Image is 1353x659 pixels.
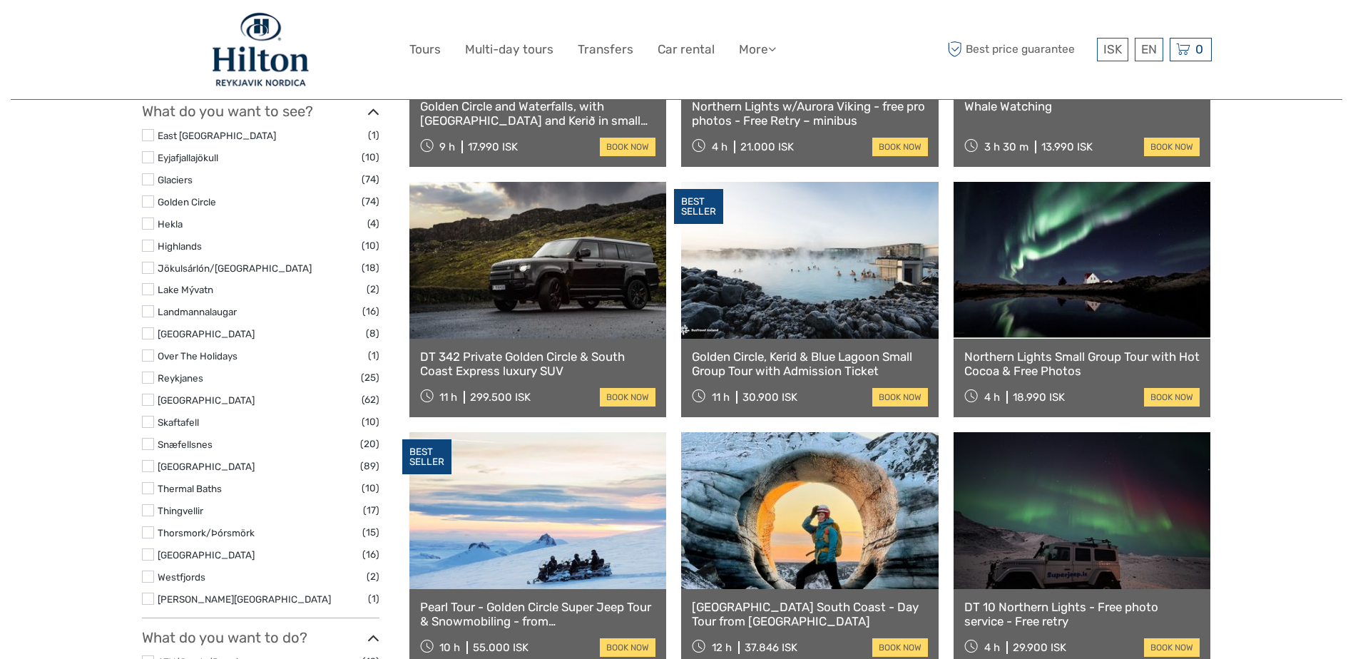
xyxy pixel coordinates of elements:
span: 4 h [712,141,727,153]
span: (10) [362,480,379,496]
div: 18.990 ISK [1013,391,1065,404]
div: 37.846 ISK [745,641,797,654]
div: 21.000 ISK [740,141,794,153]
span: (16) [362,546,379,563]
span: (2) [367,281,379,297]
a: book now [1144,388,1200,407]
a: DT 342 Private Golden Circle & South Coast Express luxury SUV [420,349,656,379]
a: Golden Circle and Waterfalls, with [GEOGRAPHIC_DATA] and Kerið in small group [420,99,656,128]
span: 3 h 30 m [984,141,1028,153]
span: 11 h [439,391,457,404]
img: 519-0c07e0f4-2ff7-4495-bd95-0c7731b35968_logo_big.jpg [211,11,310,88]
span: 4 h [984,391,1000,404]
div: EN [1135,38,1163,61]
h3: What do you want to do? [142,629,379,646]
span: (15) [362,524,379,541]
a: DT 10 Northern Lights - Free photo service - Free retry [964,600,1200,629]
span: (4) [367,215,379,232]
span: ISK [1103,42,1122,56]
button: Open LiveChat chat widget [164,22,181,39]
a: Skaftafell [158,417,199,428]
a: [GEOGRAPHIC_DATA] South Coast - Day Tour from [GEOGRAPHIC_DATA] [692,600,928,629]
a: Hekla [158,218,183,230]
a: [GEOGRAPHIC_DATA] [158,394,255,406]
a: Thingvellir [158,505,203,516]
span: (1) [368,127,379,143]
span: (89) [360,458,379,474]
span: (20) [360,436,379,452]
span: (25) [361,369,379,386]
a: Jökulsárlón/[GEOGRAPHIC_DATA] [158,262,312,274]
a: [GEOGRAPHIC_DATA] [158,328,255,339]
a: Reykjanes [158,372,203,384]
a: [GEOGRAPHIC_DATA] [158,461,255,472]
a: Golden Circle [158,196,216,208]
h3: What do you want to see? [142,103,379,120]
a: book now [872,138,928,156]
div: 30.900 ISK [742,391,797,404]
a: East [GEOGRAPHIC_DATA] [158,130,276,141]
span: 0 [1193,42,1205,56]
a: Westfjords [158,571,205,583]
span: 4 h [984,641,1000,654]
a: More [739,39,776,60]
a: Landmannalaugar [158,306,237,317]
a: Thorsmork/Þórsmörk [158,527,255,538]
a: Thermal Baths [158,483,222,494]
a: Northern Lights Small Group Tour with Hot Cocoa & Free Photos [964,349,1200,379]
span: 9 h [439,141,455,153]
div: 299.500 ISK [470,391,531,404]
a: Pearl Tour - Golden Circle Super Jeep Tour & Snowmobiling - from [GEOGRAPHIC_DATA] [420,600,656,629]
a: Snæfellsnes [158,439,213,450]
span: (74) [362,193,379,210]
span: (16) [362,303,379,320]
a: Eyjafjallajökull [158,152,218,163]
span: (62) [362,392,379,408]
span: 11 h [712,391,730,404]
div: 13.990 ISK [1041,141,1093,153]
a: Over The Holidays [158,350,238,362]
span: 10 h [439,641,460,654]
a: Car rental [658,39,715,60]
a: Whale Watching [964,99,1200,113]
span: 12 h [712,641,732,654]
span: (1) [368,591,379,607]
a: Lake Mývatn [158,284,213,295]
span: (74) [362,171,379,188]
div: 29.900 ISK [1013,641,1066,654]
span: (8) [366,325,379,342]
div: BEST SELLER [674,189,723,225]
a: book now [872,388,928,407]
a: Highlands [158,240,202,252]
span: (18) [362,260,379,276]
a: book now [600,138,655,156]
div: 17.990 ISK [468,141,518,153]
a: Golden Circle, Kerid & Blue Lagoon Small Group Tour with Admission Ticket [692,349,928,379]
a: Northern Lights w/Aurora Viking - free pro photos - Free Retry – minibus [692,99,928,128]
a: Multi-day tours [465,39,553,60]
a: book now [600,388,655,407]
a: Transfers [578,39,633,60]
p: We're away right now. Please check back later! [20,25,161,36]
a: [PERSON_NAME][GEOGRAPHIC_DATA] [158,593,331,605]
a: book now [1144,138,1200,156]
span: Best price guarantee [944,38,1093,61]
div: BEST SELLER [402,439,451,475]
a: book now [600,638,655,657]
span: (10) [362,237,379,254]
span: (1) [368,347,379,364]
a: Glaciers [158,174,193,185]
span: (10) [362,414,379,430]
a: Tours [409,39,441,60]
a: book now [872,638,928,657]
span: (10) [362,149,379,165]
div: 55.000 ISK [473,641,529,654]
span: (17) [363,502,379,518]
a: [GEOGRAPHIC_DATA] [158,549,255,561]
a: book now [1144,638,1200,657]
span: (2) [367,568,379,585]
